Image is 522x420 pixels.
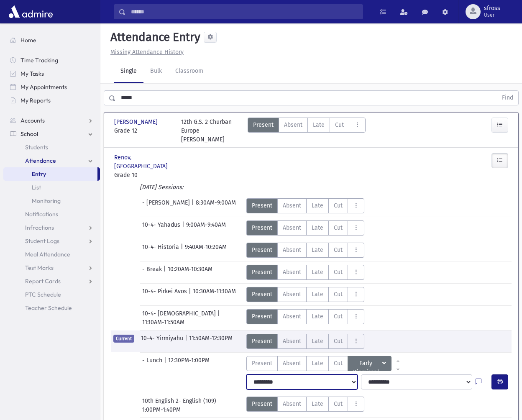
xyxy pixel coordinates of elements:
[20,56,58,64] span: Time Tracking
[142,243,181,258] span: 10-4- Historia
[246,265,364,280] div: AttTypes
[168,265,212,280] span: 10:20AM-10:30AM
[114,60,143,83] a: Single
[142,265,164,280] span: - Break
[181,243,185,258] span: |
[20,83,67,91] span: My Appointments
[3,94,100,107] a: My Reports
[497,91,518,105] button: Find
[3,301,100,315] a: Teacher Schedule
[3,274,100,288] a: Report Cards
[312,312,323,321] span: Late
[3,33,100,47] a: Home
[3,127,100,141] a: School
[32,170,46,178] span: Entry
[142,318,184,327] span: 11:10AM-11:50AM
[114,126,173,135] span: Grade 12
[20,97,51,104] span: My Reports
[3,207,100,221] a: Notifications
[246,220,364,236] div: AttTypes
[334,359,343,368] span: Cut
[7,3,55,20] img: AdmirePro
[353,359,381,368] span: Early Dismissal
[283,290,301,299] span: Absent
[182,220,186,236] span: |
[142,405,181,414] span: 1:00PM-1:40PM
[193,287,236,302] span: 10:30AM-11:10AM
[334,400,343,408] span: Cut
[107,30,200,44] h5: Attendance Entry
[3,167,97,181] a: Entry
[141,334,185,349] span: 10-4- Yirmiyahu
[283,223,301,232] span: Absent
[312,223,323,232] span: Late
[348,356,391,371] button: Early Dismissal
[25,143,48,151] span: Students
[142,309,217,318] span: 10-4- [DEMOGRAPHIC_DATA]
[391,356,404,363] a: All Prior
[246,334,364,349] div: AttTypes
[3,261,100,274] a: Test Marks
[334,312,343,321] span: Cut
[25,277,61,285] span: Report Cards
[484,5,500,12] span: sfross
[142,198,192,213] span: - [PERSON_NAME]
[164,356,168,371] span: |
[3,67,100,80] a: My Tasks
[20,130,38,138] span: School
[334,337,343,346] span: Cut
[334,268,343,277] span: Cut
[217,309,222,318] span: |
[185,243,227,258] span: 9:40AM-10:20AM
[283,337,301,346] span: Absent
[25,264,54,271] span: Test Marks
[3,114,100,127] a: Accounts
[107,49,184,56] a: Missing Attendance History
[143,60,169,83] a: Bulk
[283,400,301,408] span: Absent
[25,157,56,164] span: Attendance
[246,356,404,371] div: AttTypes
[3,221,100,234] a: Infractions
[283,201,301,210] span: Absent
[312,359,323,368] span: Late
[126,4,363,19] input: Search
[3,54,100,67] a: Time Tracking
[196,198,236,213] span: 8:30AM-9:00AM
[335,120,344,129] span: Cut
[3,288,100,301] a: PTC Schedule
[3,141,100,154] a: Students
[114,171,173,179] span: Grade 10
[142,220,182,236] span: 10-4- Yahadus
[32,197,61,205] span: Monitoring
[3,234,100,248] a: Student Logs
[25,304,72,312] span: Teacher Schedule
[246,309,364,324] div: AttTypes
[25,251,70,258] span: Meal Attendance
[252,337,272,346] span: Present
[114,118,159,126] span: [PERSON_NAME]
[25,224,54,231] span: Infractions
[313,120,325,129] span: Late
[168,356,210,371] span: 12:30PM-1:00PM
[312,337,323,346] span: Late
[142,287,189,302] span: 10-4- Pirkei Avos
[192,198,196,213] span: |
[246,198,364,213] div: AttTypes
[283,312,301,321] span: Absent
[252,268,272,277] span: Present
[164,265,168,280] span: |
[283,268,301,277] span: Absent
[312,290,323,299] span: Late
[110,49,184,56] u: Missing Attendance History
[246,397,364,412] div: AttTypes
[252,223,272,232] span: Present
[181,118,240,144] div: 12th G.S. 2 Churban Europe [PERSON_NAME]
[253,120,274,129] span: Present
[312,400,323,408] span: Late
[142,356,164,371] span: - Lunch
[252,290,272,299] span: Present
[3,248,100,261] a: Meal Attendance
[189,287,193,302] span: |
[312,201,323,210] span: Late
